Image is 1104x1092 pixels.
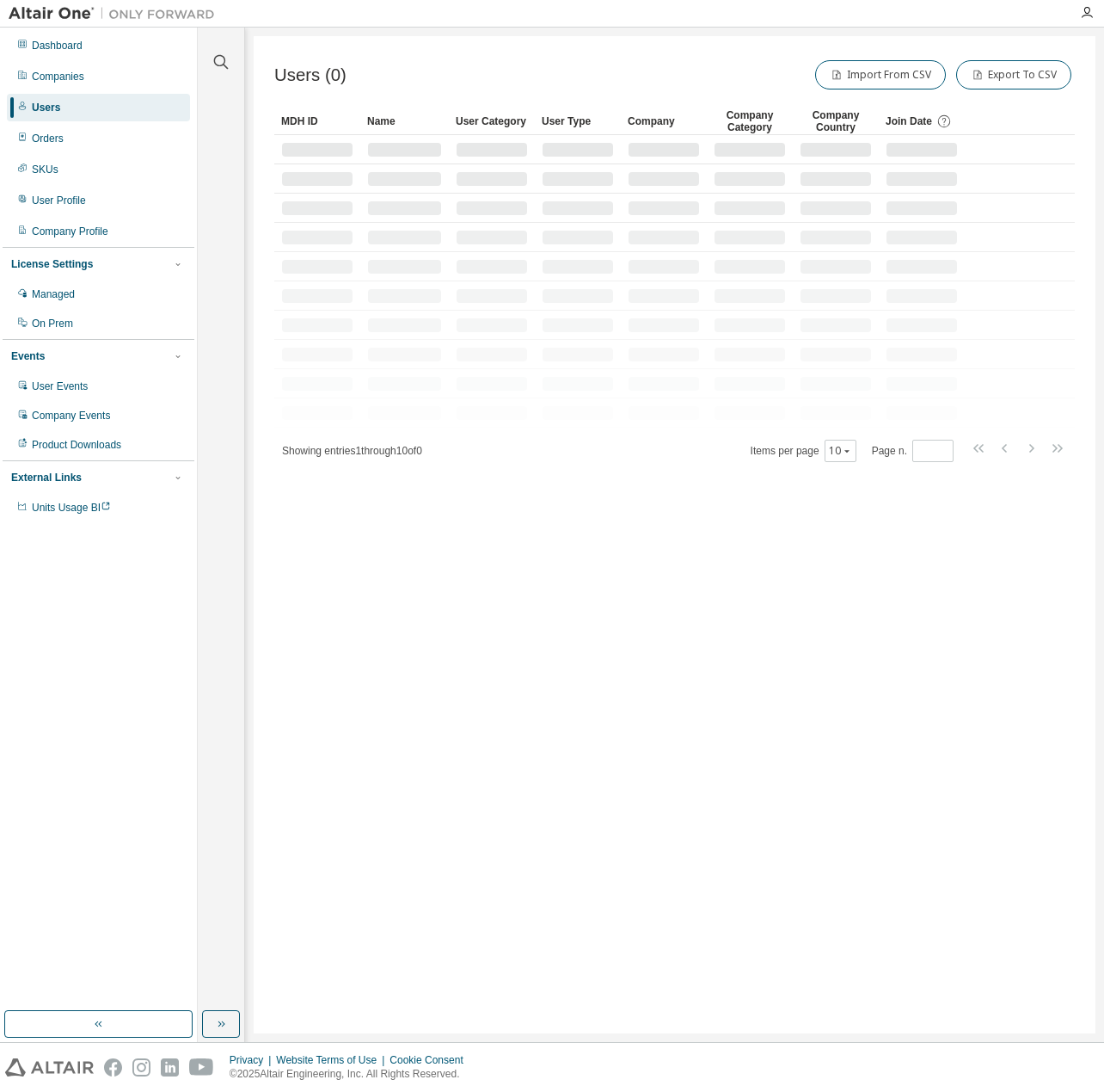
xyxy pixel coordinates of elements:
[32,317,73,330] div: On Prem
[800,108,872,135] div: Company Country
[815,60,946,89] button: Import From CSV
[32,287,75,301] div: Managed
[956,60,1071,89] button: Export To CSV
[11,257,93,271] div: License Settings
[32,39,83,52] div: Dashboard
[11,349,45,363] div: Events
[628,108,700,135] div: Company
[161,1058,179,1077] img: linkedin.svg
[11,471,82,484] div: External Links
[32,163,58,176] div: SKUs
[274,65,347,85] span: Users (0)
[542,108,614,135] div: User Type
[389,1053,473,1067] div: Cookie Consent
[751,440,856,462] span: Items per page
[829,444,852,458] button: 10
[367,108,442,135] div: Name
[32,70,84,83] div: Companies
[276,1053,389,1067] div: Website Terms of Use
[32,194,86,207] div: User Profile
[32,101,60,114] div: Users
[714,108,786,135] div: Company Category
[9,5,224,22] img: Altair One
[230,1067,474,1082] p: © 2025 Altair Engineering, Inc. All Rights Reserved.
[230,1053,276,1067] div: Privacy
[189,1058,214,1077] img: youtube.svg
[104,1058,122,1077] img: facebook.svg
[32,409,110,423] div: Company Events
[32,132,64,145] div: Orders
[132,1058,150,1077] img: instagram.svg
[32,502,111,514] span: Units Usage BI
[281,108,353,135] div: MDH ID
[886,115,932,127] span: Join Date
[32,438,121,452] div: Product Downloads
[282,445,422,457] span: Showing entries 1 through 10 of 0
[456,108,528,135] div: User Category
[5,1058,94,1077] img: altair_logo.svg
[32,225,108,238] div: Company Profile
[872,440,954,462] span: Page n.
[936,114,952,129] svg: Date when the user was first added or directly signed up. If the user was deleted and later re-ad...
[32,379,88,393] div: User Events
